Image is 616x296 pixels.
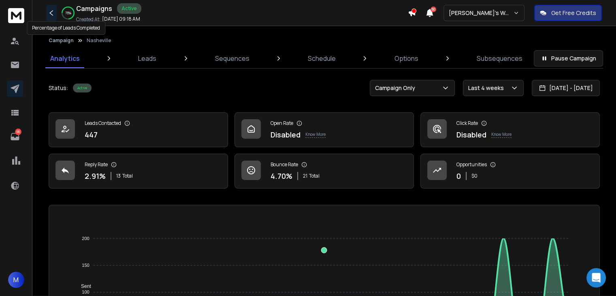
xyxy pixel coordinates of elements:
p: Campaign Only [375,84,418,92]
p: 0 [456,170,461,182]
span: Sent [75,283,91,289]
a: 56 [7,129,23,145]
p: Click Rate [456,120,478,127]
div: Open Intercom Messenger [586,268,606,287]
p: Disabled [271,129,301,140]
p: Reply Rate [85,161,108,168]
p: Opportunities [456,161,487,168]
p: Options [394,54,418,63]
p: Schedule [308,54,336,63]
p: 447 [85,129,98,140]
a: Reply Rate2.91%13Total [49,154,228,189]
p: $ 0 [471,173,477,179]
p: Subsequences [477,54,522,63]
p: 2.91 % [85,170,106,182]
span: Total [309,173,320,179]
p: Status: [49,84,68,92]
button: Campaign [49,37,74,44]
p: Leads Contacted [85,120,121,127]
a: Analytics [45,49,85,68]
a: Subsequences [472,49,527,68]
p: Analytics [50,54,80,63]
a: Leads Contacted447 [49,112,228,147]
tspan: 100 [82,290,90,294]
a: Opportunities0$0 [420,154,600,189]
tspan: 200 [82,236,90,241]
span: 21 [303,173,307,179]
button: [DATE] - [DATE] [532,80,600,96]
div: Percentage of Leads Completed [27,21,105,35]
p: Sequences [215,54,249,63]
p: 73 % [65,11,71,15]
tspan: 150 [82,263,90,268]
span: Total [122,173,133,179]
p: Leads [138,54,156,63]
p: Last 4 weeks [468,84,507,92]
p: 56 [15,129,21,135]
button: M [8,272,24,288]
a: Click RateDisabledKnow More [420,112,600,147]
button: Get Free Credits [534,5,602,21]
a: Leads [133,49,161,68]
div: Active [117,3,141,14]
p: Get Free Credits [551,9,596,17]
h1: Campaigns [76,4,112,13]
a: Bounce Rate4.70%21Total [234,154,414,189]
p: Know More [305,131,326,138]
p: Open Rate [271,120,293,127]
button: Pause Campaign [534,50,603,66]
a: Options [390,49,423,68]
a: Sequences [210,49,254,68]
p: [PERSON_NAME]'s Workspace [449,9,513,17]
p: Created At: [76,16,100,23]
p: 4.70 % [271,170,292,182]
p: Bounce Rate [271,161,298,168]
p: Nasheville [87,37,111,44]
p: Know More [491,131,512,138]
div: Active [73,84,92,92]
p: [DATE] 09:18 AM [102,16,140,22]
p: Disabled [456,129,486,140]
a: Open RateDisabledKnow More [234,112,414,147]
a: Schedule [303,49,341,68]
span: 50 [431,6,436,12]
span: 13 [116,173,121,179]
